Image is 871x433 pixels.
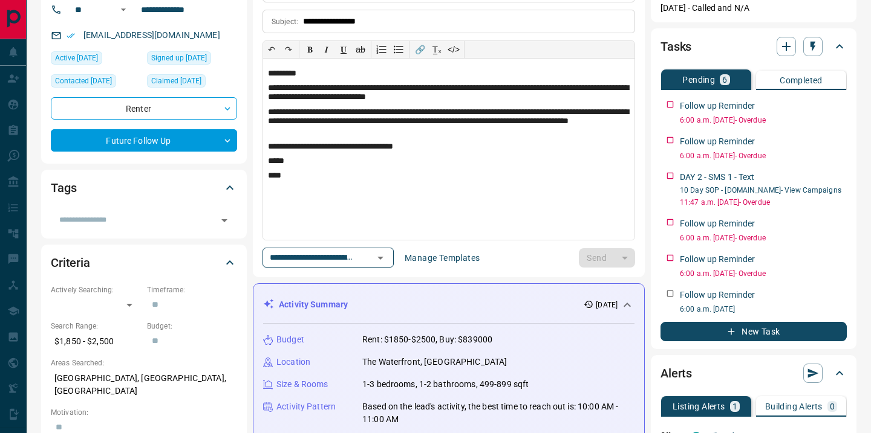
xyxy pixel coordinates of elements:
button: T̲ₓ [428,41,445,58]
s: ab [356,45,365,54]
p: Building Alerts [765,402,823,411]
div: Criteria [51,248,237,277]
button: 𝐁 [301,41,318,58]
span: Claimed [DATE] [151,75,201,87]
h2: Tags [51,178,76,197]
p: The Waterfront, [GEOGRAPHIC_DATA] [362,356,507,368]
div: Alerts [661,359,847,388]
p: Follow up Reminder [680,217,755,230]
p: Subject: [272,16,298,27]
p: Actively Searching: [51,284,141,295]
p: 6 [722,75,727,84]
button: Manage Templates [397,248,487,268]
div: Future Follow Up [51,129,237,152]
span: 𝐔 [341,45,347,54]
p: $1,850 - $2,500 [51,332,141,351]
p: Areas Searched: [51,358,237,368]
p: 6:00 a.m. [DATE] - Overdue [680,268,847,279]
span: Contacted [DATE] [55,75,112,87]
span: Signed up [DATE] [151,52,207,64]
p: Timeframe: [147,284,237,295]
p: 0 [830,402,835,411]
a: 10 Day SOP - [DOMAIN_NAME]- View Campaigns [680,186,841,194]
p: 1 [732,402,737,411]
p: [DATE] - Called and N/A [661,2,847,14]
button: Numbered list [373,41,390,58]
div: Renter [51,97,237,120]
button: 🔗 [411,41,428,58]
button: Open [216,212,233,229]
p: Search Range: [51,321,141,332]
p: Budget: [147,321,237,332]
button: 𝐔 [335,41,352,58]
p: Follow up Reminder [680,100,755,112]
p: 6:00 a.m. [DATE] [680,304,847,315]
button: </> [445,41,462,58]
p: Activity Summary [279,298,348,311]
span: Active [DATE] [55,52,98,64]
p: Budget [276,333,304,346]
div: Wed Oct 08 2025 [51,74,141,91]
div: Tags [51,173,237,202]
p: Follow up Reminder [680,253,755,266]
div: Tasks [661,32,847,61]
button: ab [352,41,369,58]
p: [GEOGRAPHIC_DATA], [GEOGRAPHIC_DATA], [GEOGRAPHIC_DATA] [51,368,237,401]
button: Bullet list [390,41,407,58]
p: Rent: $1850-$2500, Buy: $839000 [362,333,492,346]
div: Activity Summary[DATE] [263,293,634,316]
button: Open [372,249,389,266]
p: Motivation: [51,407,237,418]
p: Completed [780,76,823,85]
button: 𝑰 [318,41,335,58]
p: 6:00 a.m. [DATE] - Overdue [680,233,847,243]
p: Activity Pattern [276,400,336,413]
p: Based on the lead's activity, the best time to reach out is: 10:00 AM - 11:00 AM [362,400,634,426]
p: Size & Rooms [276,378,328,391]
svg: Email Verified [67,31,75,40]
p: Location [276,356,310,368]
div: split button [579,248,635,268]
p: 11:47 a.m. [DATE] - Overdue [680,197,847,208]
button: New Task [661,322,847,341]
h2: Criteria [51,253,90,272]
button: ↷ [280,41,297,58]
button: ↶ [263,41,280,58]
div: Sun Oct 05 2025 [147,74,237,91]
button: Open [116,2,131,17]
p: 6:00 a.m. [DATE] - Overdue [680,115,847,126]
p: Follow up Reminder [680,135,755,148]
div: Mon Oct 06 2025 [51,51,141,68]
a: [EMAIL_ADDRESS][DOMAIN_NAME] [83,30,220,40]
p: 6:00 a.m. [DATE] - Overdue [680,150,847,161]
p: DAY 2 - SMS 1 - Text [680,171,755,184]
p: 1-3 bedrooms, 1-2 bathrooms, 499-899 sqft [362,378,529,391]
p: Listing Alerts [673,402,725,411]
p: Follow up Reminder [680,289,755,301]
div: Sun Oct 05 2025 [147,51,237,68]
h2: Tasks [661,37,691,56]
h2: Alerts [661,364,692,383]
p: [DATE] [596,300,618,310]
p: Pending [682,75,715,84]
